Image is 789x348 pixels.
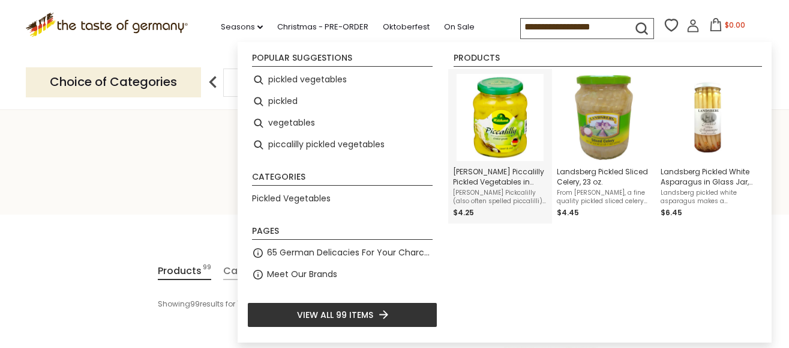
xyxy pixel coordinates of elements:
li: Landsberg Pickled White Asparagus in Glass Jar, large, 15.2 oz [656,69,760,224]
button: $0.00 [702,18,753,36]
span: [PERSON_NAME] Piccalilly Pickled Vegetables in Mustard Sauce, 12.5 oz. [453,166,547,187]
li: View all 99 items [247,302,437,328]
li: Popular suggestions [252,53,433,67]
img: Landsberg Pickled Sliced Celery [560,74,647,161]
a: Landsberg Pickled White AsparagusLandsberg Pickled White Asparagus in Glass Jar, large, 15.2 ozLa... [661,74,755,219]
div: Instant Search Results [238,42,772,343]
a: Kuehne Piccalilly Pickled Vegetables in Mustard Sauce[PERSON_NAME] Piccalilly Pickled Vegetables ... [453,74,547,219]
p: Choice of Categories [26,67,201,97]
span: View all 99 items [297,308,373,322]
li: Meet Our Brands [247,264,437,285]
li: Landsberg Pickled Sliced Celery, 23 oz. [552,69,656,224]
li: vegetables [247,112,437,134]
span: $4.25 [453,207,474,218]
li: piccalilly pickled vegetables [247,134,437,156]
a: On Sale [444,20,475,34]
img: Landsberg Pickled White Asparagus [664,74,751,161]
b: 99 [190,299,200,310]
div: Showing results for " " [158,294,449,314]
a: Meet Our Brands [267,267,337,281]
span: [PERSON_NAME] Pickcalilly (also often spelled piccalilli) is a take on the British classic of the... [453,189,547,206]
span: $0.00 [725,20,745,30]
span: $4.45 [557,207,579,218]
li: Kuehne Piccalilly Pickled Vegetables in Mustard Sauce, 12.5 oz. [448,69,552,224]
li: pickled [247,91,437,112]
a: Landsberg Pickled Sliced CeleryLandsberg Pickled Sliced Celery, 23 oz.From [PERSON_NAME], a fine ... [557,74,651,219]
li: pickled vegetables [247,69,437,91]
li: Products [454,53,762,67]
img: Kuehne Piccalilly Pickled Vegetables in Mustard Sauce [457,74,544,161]
span: Landsberg Pickled White Asparagus in Glass Jar, large, 15.2 oz [661,166,755,187]
span: Landsberg pickled white asparagus makes a wonderful addition to any vegetable platter (along sour... [661,189,755,206]
a: View Categories Tab [223,263,282,280]
span: From [PERSON_NAME], a fine quality pickled sliced celery root that adds a nice crunch to salads a... [557,189,651,206]
span: $6.45 [661,207,682,218]
span: Landsberg Pickled Sliced Celery, 23 oz. [557,166,651,187]
li: 65 German Delicacies For Your Charcuterie Board [247,242,437,264]
li: Categories [252,172,433,186]
a: View Products Tab [158,263,211,280]
a: Seasons [221,20,263,34]
img: previous arrow [201,70,225,94]
a: Pickled Vegetables [252,192,331,206]
a: 65 German Delicacies For Your Charcuterie Board [267,246,433,260]
li: Pickled Vegetables [247,188,437,210]
a: Christmas - PRE-ORDER [277,20,368,34]
a: Oktoberfest [383,20,430,34]
h1: Search results [37,163,752,191]
li: Pages [252,227,433,240]
span: 99 [203,263,211,279]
